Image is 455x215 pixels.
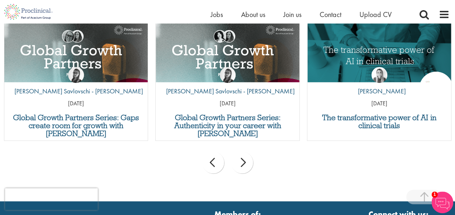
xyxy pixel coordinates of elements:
a: Global Growth Partners Series: Authenticity in your career with [PERSON_NAME] [159,114,296,138]
a: The transformative power of AI in clinical trials [311,114,447,130]
a: Global Growth Partners Series: Gaps create room for growth with [PERSON_NAME] [8,114,144,138]
a: Theodora Savlovschi - Wicks [PERSON_NAME] Savlovschi - [PERSON_NAME] [161,67,295,100]
p: [DATE] [156,100,299,108]
a: Jobs [211,10,223,19]
img: Chatbot [431,191,453,213]
p: [PERSON_NAME] Savlovschi - [PERSON_NAME] [9,87,143,96]
a: Link to a post [156,18,299,82]
p: [PERSON_NAME] [353,87,406,96]
p: [PERSON_NAME] Savlovschi - [PERSON_NAME] [161,87,295,96]
img: Theodora Savlovschi - Wicks [68,67,84,83]
div: prev [202,152,224,173]
a: Link to a post [307,18,451,82]
iframe: reCAPTCHA [5,188,98,210]
a: Upload CV [359,10,392,19]
a: About us [241,10,265,19]
a: Theodora Savlovschi - Wicks [PERSON_NAME] Savlovschi - [PERSON_NAME] [9,67,143,100]
p: [DATE] [4,100,148,108]
a: Contact [320,10,341,19]
span: 1 [431,191,438,198]
a: Link to a post [4,18,148,82]
img: The Transformative Power of AI in Clinical Trials | Proclinical [307,18,451,93]
img: Hannah Burke [371,67,387,83]
div: next [231,152,253,173]
img: Theodora Savlovschi - Wicks [220,67,236,83]
a: Join us [283,10,302,19]
a: Hannah Burke [PERSON_NAME] [353,67,406,100]
p: [DATE] [307,100,451,108]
